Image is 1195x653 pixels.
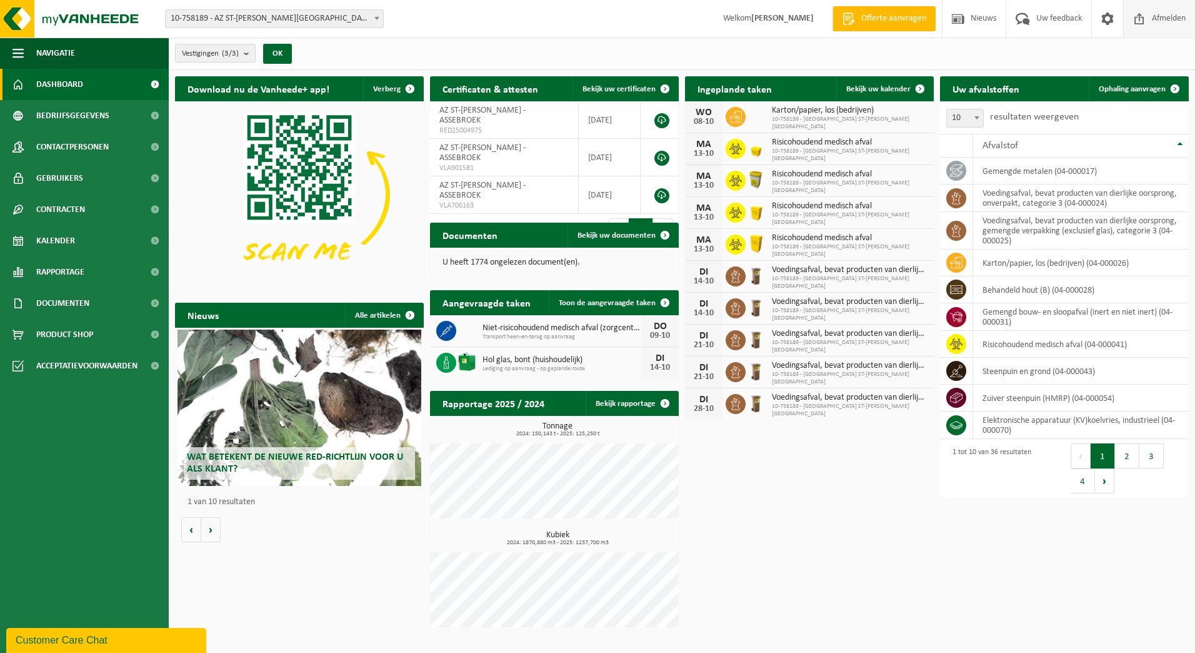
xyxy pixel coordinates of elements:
span: Hol glas, bont (huishoudelijk) [482,355,641,365]
td: elektronische apparatuur (KV)koelvries, industrieel (04-000070) [973,412,1189,439]
a: Ophaling aanvragen [1089,76,1187,101]
img: LP-SB-00060-HPE-22 [746,233,767,254]
span: Bekijk uw kalender [846,85,911,93]
span: Offerte aanvragen [858,13,929,25]
div: 21-10 [691,341,716,350]
h3: Tonnage [436,422,679,437]
label: resultaten weergeven [990,112,1079,122]
span: 10-758189 - [GEOGRAPHIC_DATA] ST-[PERSON_NAME][GEOGRAPHIC_DATA] [772,371,927,386]
span: Afvalstof [982,141,1018,151]
div: 13-10 [691,245,716,254]
button: Vorige [181,517,201,542]
span: 10-758189 - [GEOGRAPHIC_DATA] ST-[PERSON_NAME][GEOGRAPHIC_DATA] [772,148,927,163]
span: Risicohoudend medisch afval [772,201,927,211]
button: 3 [1139,443,1164,468]
td: voedingsafval, bevat producten van dierlijke oorsprong, gemengde verpakking (exclusief glas), cat... [973,212,1189,250]
button: Vestigingen(3/3) [175,44,256,63]
span: VLA706163 [439,201,569,211]
span: Gebruikers [36,163,83,194]
td: gemengd bouw- en sloopafval (inert en niet inert) (04-000031) [973,303,1189,331]
img: LP-SB-00045-CRB-21 [746,169,767,190]
span: Transport heen-en-terug op aanvraag [482,333,641,341]
img: LP-SB-00050-HPE-22 [746,201,767,222]
p: U heeft 1774 ongelezen document(en). [442,258,666,267]
div: MA [691,139,716,149]
div: 13-10 [691,213,716,222]
span: Acceptatievoorwaarden [36,350,137,382]
h2: Rapportage 2025 / 2024 [430,391,557,415]
div: DI [691,395,716,405]
img: WB-0140-HPE-BN-01 [746,265,767,286]
span: 10 [946,109,984,128]
div: 13-10 [691,149,716,158]
td: risicohoudend medisch afval (04-000041) [973,331,1189,358]
div: MA [691,171,716,181]
div: WO [691,108,716,118]
div: 08-10 [691,118,716,126]
div: MA [691,235,716,245]
span: Voedingsafval, bevat producten van dierlijke oorsprong, onverpakt, categorie 3 [772,329,927,339]
span: 10-758189 - [GEOGRAPHIC_DATA] ST-[PERSON_NAME][GEOGRAPHIC_DATA] [772,339,927,354]
img: WB-0140-HPE-BN-01 [746,296,767,318]
iframe: chat widget [6,625,209,653]
h2: Documenten [430,223,510,247]
strong: [PERSON_NAME] [751,14,814,23]
img: Download de VHEPlus App [175,101,424,288]
span: 10-758189 - [GEOGRAPHIC_DATA] ST-[PERSON_NAME][GEOGRAPHIC_DATA] [772,211,927,226]
a: Bekijk uw certificaten [572,76,677,101]
div: MA [691,203,716,213]
td: [DATE] [579,101,641,139]
td: [DATE] [579,176,641,214]
h2: Uw afvalstoffen [940,76,1032,101]
span: Niet-risicohoudend medisch afval (zorgcentra) [482,323,641,333]
span: 10-758189 - [GEOGRAPHIC_DATA] ST-[PERSON_NAME][GEOGRAPHIC_DATA] [772,275,927,290]
span: AZ ST-[PERSON_NAME] - ASSEBROEK [439,143,526,163]
span: Karton/papier, los (bedrijven) [772,106,927,116]
span: Verberg [373,85,401,93]
h2: Certificaten & attesten [430,76,551,101]
td: voedingsafval, bevat producten van dierlijke oorsprong, onverpakt, categorie 3 (04-000024) [973,185,1189,212]
a: Bekijk uw documenten [567,223,677,248]
td: [DATE] [579,139,641,176]
td: gemengde metalen (04-000017) [973,158,1189,185]
img: WB-0140-HPE-BN-01 [746,328,767,350]
button: Verberg [363,76,422,101]
td: karton/papier, los (bedrijven) (04-000026) [973,250,1189,276]
span: 10-758189 - [GEOGRAPHIC_DATA] ST-[PERSON_NAME][GEOGRAPHIC_DATA] [772,307,927,322]
span: Product Shop [36,319,93,350]
img: CR-BU-1C-4000-MET-03 [456,351,477,372]
span: Documenten [36,288,89,319]
button: Volgende [201,517,221,542]
button: OK [263,44,292,64]
img: LP-SB-00030-HPE-22 [746,137,767,158]
span: Contactpersonen [36,131,109,163]
span: Dashboard [36,69,83,100]
p: 1 van 10 resultaten [187,498,417,507]
span: Risicohoudend medisch afval [772,170,927,180]
h2: Ingeplande taken [685,76,784,101]
span: Wat betekent de nieuwe RED-richtlijn voor u als klant? [187,452,403,474]
div: 14-10 [691,309,716,318]
div: 09-10 [647,332,672,340]
div: DO [647,321,672,332]
span: Bekijk uw certificaten [582,85,656,93]
span: 10-758189 - [GEOGRAPHIC_DATA] ST-[PERSON_NAME][GEOGRAPHIC_DATA] [772,403,927,418]
button: Previous [1071,443,1091,468]
span: Lediging op aanvraag - op geplande route [482,365,641,373]
span: 10-758189 - [GEOGRAPHIC_DATA] ST-[PERSON_NAME][GEOGRAPHIC_DATA] [772,243,927,258]
div: 14-10 [647,363,672,372]
a: Bekijk rapportage [586,391,677,416]
button: 4 [1071,468,1095,494]
button: 1 [1091,443,1115,468]
span: 2024: 1870,880 m3 - 2025: 1237,700 m3 [436,540,679,546]
span: Bedrijfsgegevens [36,100,109,131]
span: Toon de aangevraagde taken [559,299,656,307]
span: Navigatie [36,38,75,69]
div: 21-10 [691,373,716,382]
div: DI [691,331,716,341]
span: Voedingsafval, bevat producten van dierlijke oorsprong, onverpakt, categorie 3 [772,393,927,403]
div: 13-10 [691,181,716,190]
h2: Download nu de Vanheede+ app! [175,76,342,101]
a: Toon de aangevraagde taken [549,290,677,315]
